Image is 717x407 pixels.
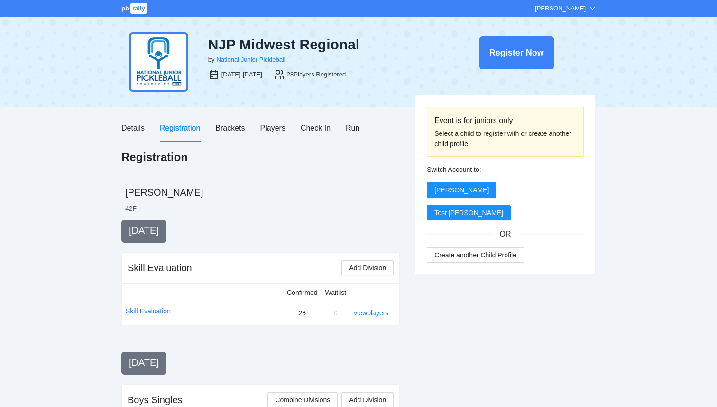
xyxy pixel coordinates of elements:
[479,36,554,69] button: Register Now
[208,36,430,53] div: NJP Midwest Regional
[287,70,346,79] div: 28 Players Registered
[128,261,192,274] div: Skill Evaluation
[434,114,576,126] div: Event is for juniors only
[130,3,147,14] span: rally
[341,260,394,275] button: Add Division
[434,128,576,149] div: Select a child to register with or create another child profile
[325,287,347,298] div: Waitlist
[349,263,386,273] span: Add Division
[492,228,519,240] span: OR
[126,306,171,316] a: Skill Evaluation
[589,5,596,11] span: down
[121,150,188,165] h1: Registration
[128,393,183,407] div: Boys Singles
[346,122,359,134] div: Run
[535,4,586,13] div: [PERSON_NAME]
[216,56,285,63] a: National Junior Pickleball
[121,122,145,134] div: Details
[434,185,489,195] span: [PERSON_NAME]
[221,70,262,79] div: [DATE]-[DATE]
[121,5,148,12] a: pbrally
[427,205,511,220] button: Test [PERSON_NAME]
[129,357,159,368] span: [DATE]
[125,204,137,213] li: 42 F
[427,247,524,263] button: Create another Child Profile
[160,122,200,134] div: Registration
[334,309,338,317] span: 0
[208,55,215,65] div: by
[275,395,330,405] span: Combine Divisions
[121,5,129,12] span: pb
[287,287,318,298] div: Confirmed
[301,122,331,134] div: Check In
[427,164,584,175] div: Switch Account to:
[129,225,159,236] span: [DATE]
[434,208,503,218] span: Test [PERSON_NAME]
[129,32,188,92] img: njp-logo2.png
[349,395,386,405] span: Add Division
[283,302,322,324] td: 28
[260,122,285,134] div: Players
[354,309,388,317] a: view players
[125,186,596,199] h2: [PERSON_NAME]
[434,250,516,260] span: Create another Child Profile
[427,182,496,198] button: [PERSON_NAME]
[215,122,245,134] div: Brackets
